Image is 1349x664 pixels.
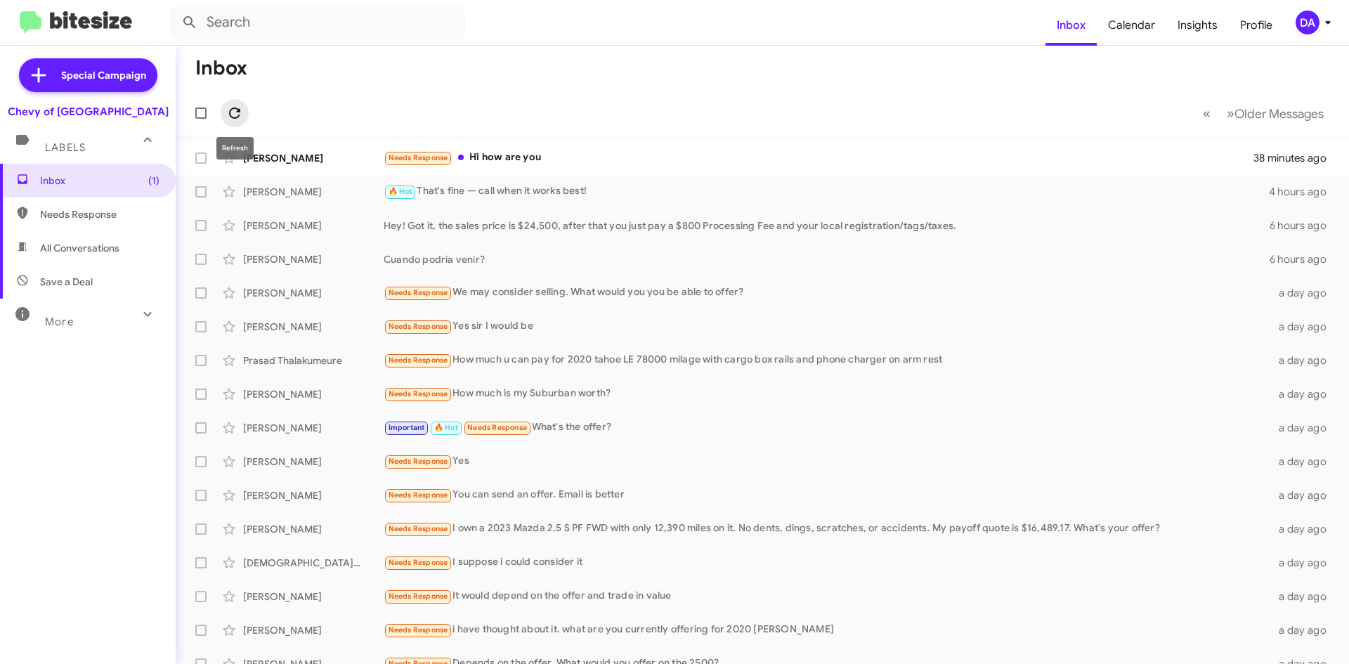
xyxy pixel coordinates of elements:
span: 🔥 Hot [389,187,412,196]
div: a day ago [1270,623,1338,637]
div: [PERSON_NAME] [243,421,384,435]
span: All Conversations [40,241,119,255]
span: Needs Response [389,558,448,567]
span: Important [389,423,425,432]
div: 38 minutes ago [1253,151,1338,165]
nav: Page navigation example [1195,99,1332,128]
div: That's fine — call when it works best! [384,183,1269,200]
div: Yes [384,453,1270,469]
a: Calendar [1097,5,1166,46]
div: We may consider selling. What would you you be able to offer? [384,285,1270,301]
span: Inbox [40,174,159,188]
span: Older Messages [1234,106,1324,122]
div: Hey! Got it, the sales price is $24,500, after that you just pay a $800 Processing Fee and your l... [384,219,1270,233]
div: a day ago [1270,286,1338,300]
div: [PERSON_NAME] [243,286,384,300]
div: [PERSON_NAME] [243,219,384,233]
span: « [1203,105,1211,122]
div: How much is my Suburban worth? [384,386,1270,402]
div: Prasad Thalakumeure [243,353,384,367]
div: DA [1296,11,1319,34]
span: Needs Response [389,356,448,365]
div: a day ago [1270,522,1338,536]
a: Inbox [1045,5,1097,46]
span: Needs Response [389,153,448,162]
span: Needs Response [389,524,448,533]
div: I suppose i could consider it [384,554,1270,571]
div: [DEMOGRAPHIC_DATA][PERSON_NAME] [243,556,384,570]
div: a day ago [1270,488,1338,502]
div: 4 hours ago [1269,185,1338,199]
div: a day ago [1270,320,1338,334]
div: You can send an offer. Email is better [384,487,1270,503]
div: a day ago [1270,387,1338,401]
span: Labels [45,141,86,154]
div: [PERSON_NAME] [243,387,384,401]
div: a day ago [1270,353,1338,367]
div: Chevy of [GEOGRAPHIC_DATA] [8,105,169,119]
span: Needs Response [40,207,159,221]
div: [PERSON_NAME] [243,522,384,536]
span: Needs Response [389,625,448,634]
div: a day ago [1270,590,1338,604]
div: How much u can pay for 2020 tahoe LE 78000 milage with cargo box rails and phone charger on arm rest [384,352,1270,368]
span: (1) [148,174,159,188]
div: What's the offer? [384,419,1270,436]
span: Needs Response [389,288,448,297]
div: a day ago [1270,421,1338,435]
div: a day ago [1270,455,1338,469]
button: DA [1284,11,1334,34]
div: [PERSON_NAME] [243,151,384,165]
span: Needs Response [467,423,527,432]
a: Insights [1166,5,1229,46]
span: 🔥 Hot [434,423,458,432]
span: » [1227,105,1234,122]
div: [PERSON_NAME] [243,320,384,334]
div: 6 hours ago [1270,219,1338,233]
div: [PERSON_NAME] [243,623,384,637]
span: Needs Response [389,322,448,331]
div: [PERSON_NAME] [243,185,384,199]
a: Special Campaign [19,58,157,92]
button: Next [1218,99,1332,128]
span: Special Campaign [61,68,146,82]
div: I own a 2023 Mazda 2.5 S PF FWD with only 12,390 miles on it. No dents, dings, scratches, or acci... [384,521,1270,537]
div: Hi how are you [384,150,1253,166]
div: Refresh [216,137,254,160]
input: Search [170,6,465,39]
div: 6 hours ago [1270,252,1338,266]
div: [PERSON_NAME] [243,590,384,604]
h1: Inbox [195,57,247,79]
span: Needs Response [389,490,448,500]
div: [PERSON_NAME] [243,455,384,469]
span: Save a Deal [40,275,93,289]
div: i have thought about it. what are you currently offering for 2020 [PERSON_NAME] [384,622,1270,638]
div: Yes sir I would be [384,318,1270,334]
span: More [45,315,74,328]
div: [PERSON_NAME] [243,488,384,502]
div: Cuando podria venir? [384,252,1270,266]
span: Needs Response [389,389,448,398]
a: Profile [1229,5,1284,46]
div: a day ago [1270,556,1338,570]
span: Needs Response [389,457,448,466]
div: [PERSON_NAME] [243,252,384,266]
span: Needs Response [389,592,448,601]
button: Previous [1194,99,1219,128]
div: It would depend on the offer and trade in value [384,588,1270,604]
